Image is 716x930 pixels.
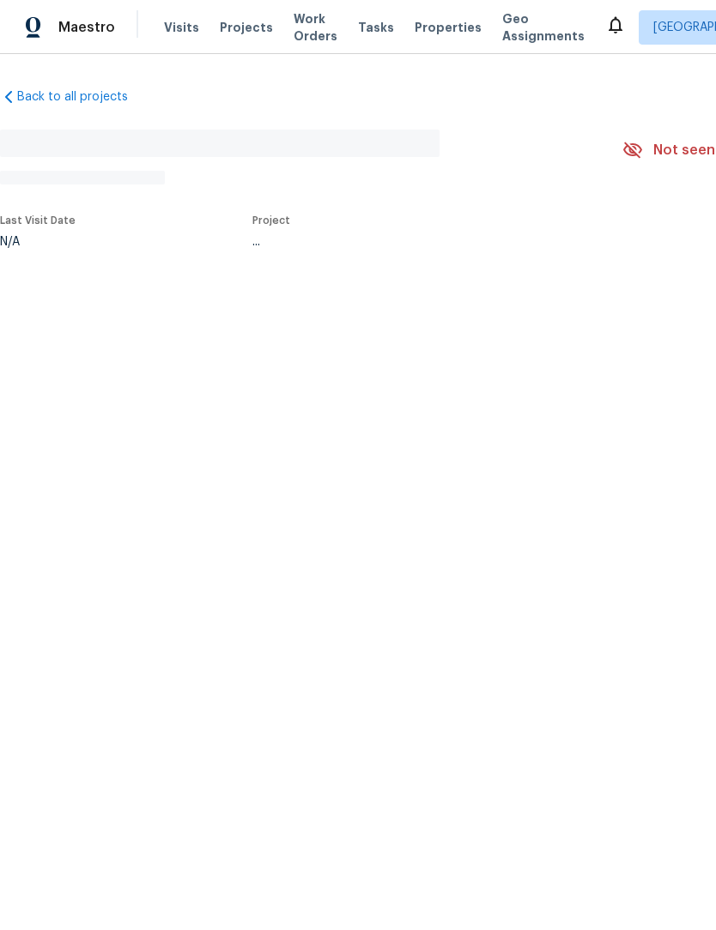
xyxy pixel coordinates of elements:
[220,19,273,36] span: Projects
[502,10,585,45] span: Geo Assignments
[58,19,115,36] span: Maestro
[294,10,337,45] span: Work Orders
[358,21,394,33] span: Tasks
[252,215,290,226] span: Project
[252,236,582,248] div: ...
[164,19,199,36] span: Visits
[415,19,482,36] span: Properties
